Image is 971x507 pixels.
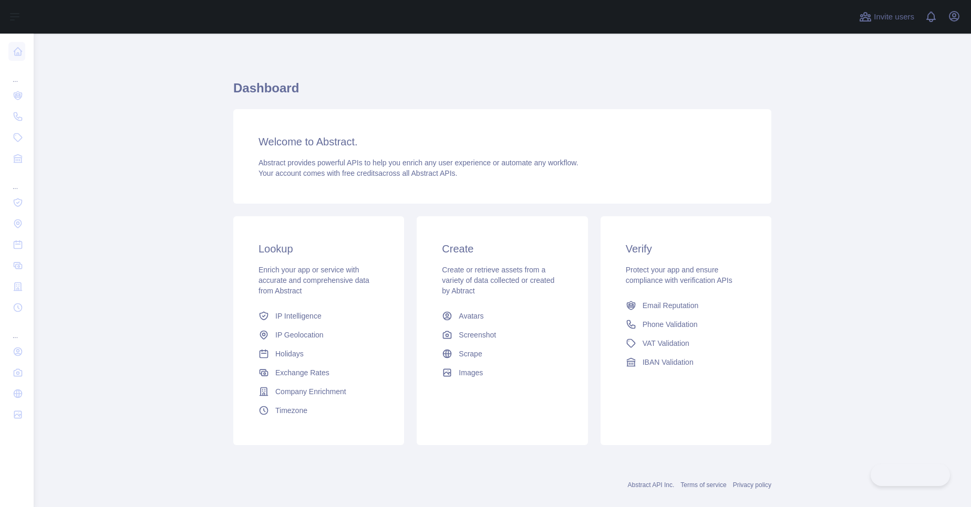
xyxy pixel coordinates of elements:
[259,241,379,256] h3: Lookup
[438,307,566,325] a: Avatars
[438,325,566,344] a: Screenshot
[442,266,554,295] span: Create or retrieve assets from a variety of data collected or created by Abtract
[254,382,383,401] a: Company Enrichment
[459,367,483,378] span: Images
[8,170,25,191] div: ...
[275,311,322,321] span: IP Intelligence
[259,266,369,295] span: Enrich your app or service with accurate and comprehensive data from Abstract
[459,330,496,340] span: Screenshot
[871,464,950,486] iframe: Toggle Customer Support
[275,348,304,359] span: Holidays
[254,325,383,344] a: IP Geolocation
[626,266,732,284] span: Protect your app and ensure compliance with verification APIs
[622,315,750,334] a: Phone Validation
[259,159,579,167] span: Abstract provides powerful APIs to help you enrich any user experience or automate any workflow.
[733,481,771,489] a: Privacy policy
[643,319,698,330] span: Phone Validation
[680,481,726,489] a: Terms of service
[342,169,378,177] span: free credits
[643,300,699,311] span: Email Reputation
[275,405,307,416] span: Timezone
[626,241,746,256] h3: Verify
[8,319,25,340] div: ...
[259,134,746,149] h3: Welcome to Abstract.
[254,307,383,325] a: IP Intelligence
[438,344,566,363] a: Scrape
[275,330,324,340] span: IP Geolocation
[857,8,916,25] button: Invite users
[8,63,25,84] div: ...
[622,353,750,372] a: IBAN Validation
[254,344,383,363] a: Holidays
[459,311,483,321] span: Avatars
[254,363,383,382] a: Exchange Rates
[643,357,694,367] span: IBAN Validation
[233,80,771,105] h1: Dashboard
[442,241,562,256] h3: Create
[874,11,914,23] span: Invite users
[259,169,457,177] span: Your account comes with across all Abstract APIs.
[628,481,675,489] a: Abstract API Inc.
[275,367,329,378] span: Exchange Rates
[254,401,383,420] a: Timezone
[643,338,689,348] span: VAT Validation
[622,296,750,315] a: Email Reputation
[275,386,346,397] span: Company Enrichment
[622,334,750,353] a: VAT Validation
[438,363,566,382] a: Images
[459,348,482,359] span: Scrape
